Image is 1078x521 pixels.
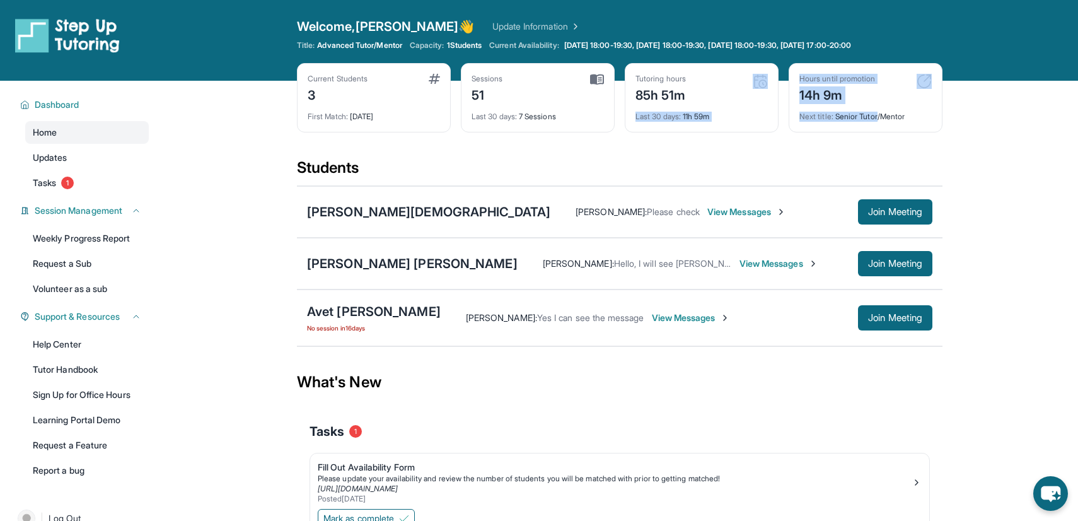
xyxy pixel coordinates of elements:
[447,40,482,50] span: 1 Students
[564,40,851,50] span: [DATE] 18:00-19:30, [DATE] 18:00-19:30, [DATE] 18:00-19:30, [DATE] 17:00-20:00
[307,203,550,221] div: [PERSON_NAME][DEMOGRAPHIC_DATA]
[318,484,398,493] a: [URL][DOMAIN_NAME]
[576,206,647,217] span: [PERSON_NAME] :
[297,354,942,410] div: What's New
[1033,476,1068,511] button: chat-button
[25,172,149,194] a: Tasks1
[472,74,503,84] div: Sessions
[25,459,149,482] a: Report a bug
[858,251,932,276] button: Join Meeting
[35,98,79,111] span: Dashboard
[635,74,686,84] div: Tutoring hours
[652,312,731,324] span: View Messages
[568,20,581,33] img: Chevron Right
[720,313,730,323] img: Chevron-Right
[858,199,932,225] button: Join Meeting
[310,454,929,506] a: Fill Out Availability FormPlease update your availability and review the number of students you w...
[317,40,402,50] span: Advanced Tutor/Mentor
[297,158,942,185] div: Students
[25,227,149,250] a: Weekly Progress Report
[472,112,517,121] span: Last 30 days :
[562,40,854,50] a: [DATE] 18:00-19:30, [DATE] 18:00-19:30, [DATE] 18:00-19:30, [DATE] 17:00-20:00
[33,177,56,189] span: Tasks
[307,303,441,320] div: Avet [PERSON_NAME]
[707,206,786,218] span: View Messages
[917,74,932,89] img: card
[35,310,120,323] span: Support & Resources
[543,258,614,269] span: [PERSON_NAME] :
[647,206,700,217] span: Please check
[868,314,922,322] span: Join Meeting
[614,258,791,269] span: Hello, I will see [PERSON_NAME] at 6:30 pm
[472,84,503,104] div: 51
[537,312,644,323] span: Yes I can see the message
[318,494,912,504] div: Posted [DATE]
[33,151,67,164] span: Updates
[799,104,932,122] div: Senior Tutor/Mentor
[799,84,875,104] div: 14h 9m
[472,104,604,122] div: 7 Sessions
[35,204,122,217] span: Session Management
[61,177,74,189] span: 1
[308,104,440,122] div: [DATE]
[25,252,149,275] a: Request a Sub
[308,84,368,104] div: 3
[318,461,912,474] div: Fill Out Availability Form
[33,126,57,139] span: Home
[25,278,149,300] a: Volunteer as a sub
[868,260,922,267] span: Join Meeting
[25,383,149,406] a: Sign Up for Office Hours
[753,74,768,89] img: card
[429,74,440,84] img: card
[318,474,912,484] div: Please update your availability and review the number of students you will be matched with prior ...
[25,434,149,457] a: Request a Feature
[310,423,344,440] span: Tasks
[799,112,833,121] span: Next title :
[349,425,362,438] span: 1
[776,207,786,217] img: Chevron-Right
[808,259,818,269] img: Chevron-Right
[15,18,120,53] img: logo
[489,40,559,50] span: Current Availability:
[30,310,141,323] button: Support & Resources
[30,204,141,217] button: Session Management
[308,112,348,121] span: First Match :
[739,257,818,270] span: View Messages
[492,20,581,33] a: Update Information
[25,358,149,381] a: Tutor Handbook
[799,74,875,84] div: Hours until promotion
[297,18,475,35] span: Welcome, [PERSON_NAME] 👋
[308,74,368,84] div: Current Students
[868,208,922,216] span: Join Meeting
[25,409,149,431] a: Learning Portal Demo
[858,305,932,331] button: Join Meeting
[590,74,604,85] img: card
[25,146,149,169] a: Updates
[410,40,444,50] span: Capacity:
[635,104,768,122] div: 11h 59m
[25,333,149,356] a: Help Center
[297,40,315,50] span: Title:
[307,255,518,272] div: [PERSON_NAME] [PERSON_NAME]
[307,323,441,333] span: No session in 16 days
[30,98,141,111] button: Dashboard
[466,312,537,323] span: [PERSON_NAME] :
[635,84,686,104] div: 85h 51m
[25,121,149,144] a: Home
[635,112,681,121] span: Last 30 days :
